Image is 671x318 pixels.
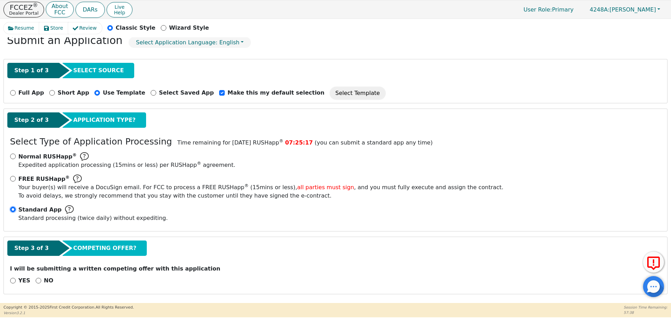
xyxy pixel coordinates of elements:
[79,24,97,32] span: Review
[330,87,385,99] button: Select Template
[3,305,134,311] p: Copyright © 2015- 2025 First Credit Corporation.
[228,89,325,97] p: Make this my default selection
[19,184,504,191] span: Your buyer(s) will receive a DocuSign email. For FCC to process a FREE RUSHapp ( 15 mins or less)...
[590,6,609,13] span: 4248A:
[75,2,105,18] button: DARs
[116,24,156,32] p: Classic Style
[279,139,283,143] sup: ®
[95,305,134,310] span: All Rights Reserved.
[3,22,39,34] button: Resume
[3,310,134,316] p: Version 3.2.1
[73,66,124,75] span: SELECT SOURCE
[73,116,136,124] span: APPLICATION TYPE?
[65,175,70,180] sup: ®
[285,139,313,146] span: 07:25:17
[46,1,73,18] button: AboutFCC
[65,205,74,214] img: Help Bubble
[582,4,668,15] button: 4248A:[PERSON_NAME]
[19,206,62,214] span: Standard App
[44,276,53,285] p: NO
[19,89,44,97] p: Full App
[297,184,354,191] span: all parties must sign
[177,139,283,146] span: Time remaining for [DATE] RUSHapp
[58,89,89,97] p: Short App
[14,244,49,252] span: Step 3 of 3
[73,244,136,252] span: COMPETING OFFER?
[624,305,668,310] p: Session Time Remaining:
[3,2,44,17] button: FCCEZ®Dealer Portal
[114,10,125,15] span: Help
[590,6,656,13] span: [PERSON_NAME]
[14,66,49,75] span: Step 1 of 3
[10,265,661,273] p: I will be submitting a written competing offer with this application
[159,89,214,97] p: Select Saved App
[624,310,668,315] p: 57:38
[517,3,580,16] p: Primary
[33,2,38,8] sup: ®
[197,161,201,166] sup: ®
[315,139,433,146] span: (you can submit a standard app any time)
[517,3,580,16] a: User Role:Primary
[103,89,145,97] p: Use Template
[14,116,49,124] span: Step 2 of 3
[19,162,236,168] span: Expedited application processing ( 15 mins or less) per RUSHapp agreement.
[51,10,68,15] p: FCC
[15,24,34,32] span: Resume
[39,22,68,34] button: Store
[19,176,70,182] span: FREE RUSHapp
[72,153,77,157] sup: ®
[7,34,123,47] h2: Submit an Application
[19,153,77,160] span: Normal RUSHapp
[19,215,168,221] span: Standard processing (twice daily) without expediting.
[244,183,248,188] sup: ®
[10,136,172,147] h3: Select Type of Application Processing
[114,4,125,10] span: Live
[524,6,552,13] span: User Role :
[643,252,664,273] button: Report Error to FCC
[51,3,68,9] p: About
[129,37,251,48] button: Select Application Language: English
[19,183,504,200] span: To avoid delays, we strongly recommend that you stay with the customer until they have signed the...
[9,11,38,15] p: Dealer Portal
[9,4,38,11] p: FCCEZ
[50,24,63,32] span: Store
[68,22,102,34] button: Review
[80,152,89,161] img: Help Bubble
[107,2,132,17] button: LiveHelp
[73,175,82,183] img: Help Bubble
[19,276,30,285] p: YES
[169,24,209,32] p: Wizard Style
